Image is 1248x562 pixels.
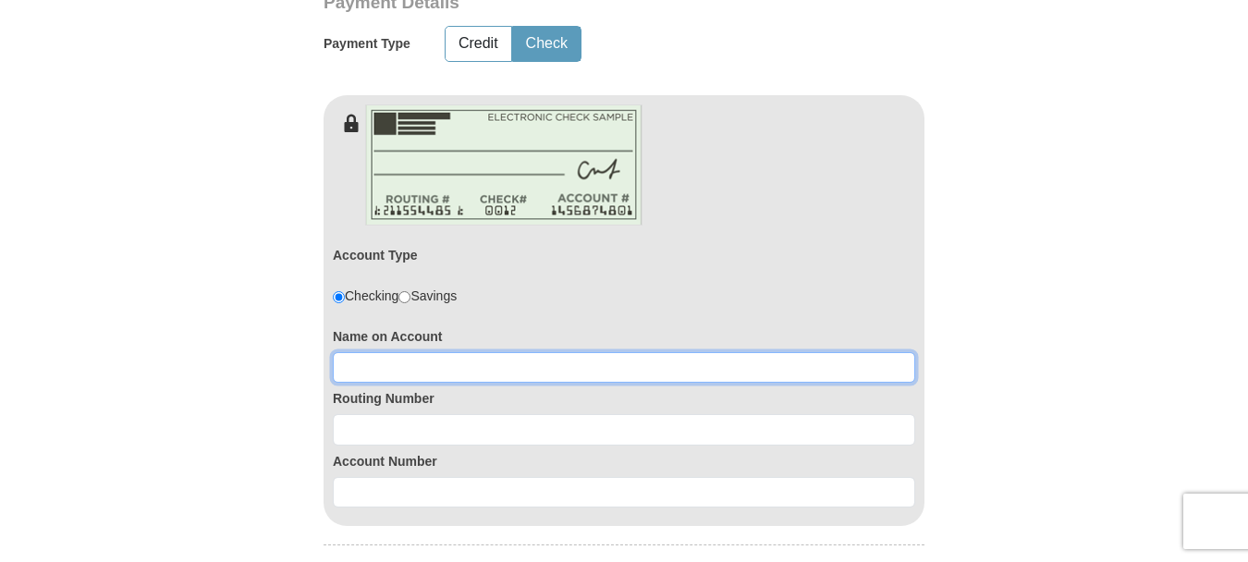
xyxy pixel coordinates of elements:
[365,104,642,226] img: check-en.png
[333,327,915,346] label: Name on Account
[446,27,511,61] button: Credit
[333,287,457,305] div: Checking Savings
[513,27,581,61] button: Check
[333,452,915,470] label: Account Number
[333,246,418,264] label: Account Type
[333,389,915,408] label: Routing Number
[324,36,410,52] h5: Payment Type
